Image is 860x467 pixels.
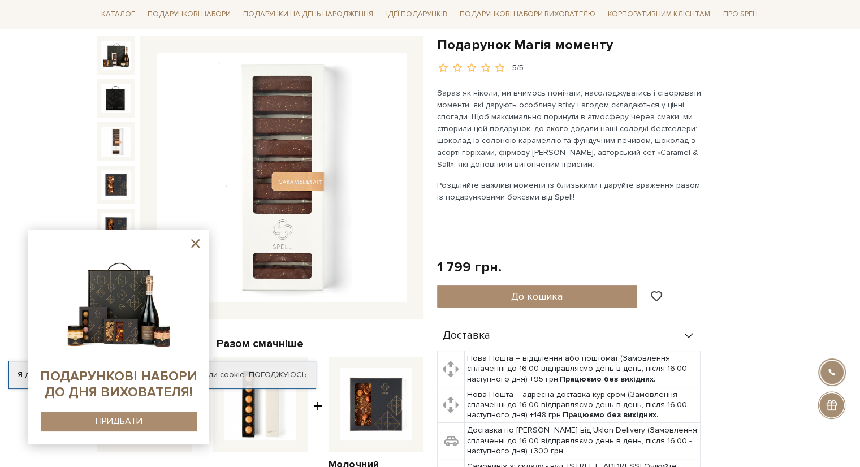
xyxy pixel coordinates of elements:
[193,370,245,379] a: файли cookie
[157,53,407,303] img: Подарунок Магія моменту
[97,6,140,23] a: Каталог
[101,170,131,200] img: Подарунок Магія моменту
[437,258,502,276] div: 1 799 грн.
[464,387,700,423] td: Нова Пошта – адресна доставка кур'єром (Замовлення сплаченні до 16:00 відправляємо день в день, п...
[512,63,524,73] div: 5/5
[563,410,659,420] b: Працюємо без вихідних.
[455,5,600,24] a: Подарункові набори вихователю
[143,6,235,23] a: Подарункові набори
[511,290,563,302] span: До кошика
[9,370,316,380] div: Я дозволяю [DOMAIN_NAME] використовувати
[101,84,131,113] img: Подарунок Магія моменту
[101,127,131,156] img: Подарунок Магія моменту
[101,213,131,243] img: Подарунок Магія моменту
[718,6,763,23] a: Про Spell
[381,6,451,23] a: Ідеї подарунків
[437,179,702,203] p: Розділяйте важливі моменти із близькими і даруйте враження разом із подарунковими боксами від Spell!
[464,351,700,387] td: Нова Пошта – відділення або поштомат (Замовлення сплаченні до 16:00 відправляємо день в день, піс...
[443,331,490,341] span: Доставка
[224,368,296,440] img: Набір цукерок Іскристе просеко
[603,5,715,24] a: Корпоративним клієнтам
[239,6,378,23] a: Подарунки на День народження
[249,370,306,380] a: Погоджуюсь
[560,374,656,384] b: Працюємо без вихідних.
[437,87,702,170] p: Зараз як ніколи, ми вчимось помічати, насолоджуватись і створювати моменти, які дарують особливу ...
[101,41,131,70] img: Подарунок Магія моменту
[464,423,700,459] td: Доставка по [PERSON_NAME] від Uklon Delivery (Замовлення сплаченні до 16:00 відправляємо день в д...
[97,336,423,351] div: Разом смачніше
[437,36,764,54] h1: Подарунок Магія моменту
[437,285,638,308] button: До кошика
[340,368,412,440] img: Молочний шоколад з фундуком та солоною карамеллю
